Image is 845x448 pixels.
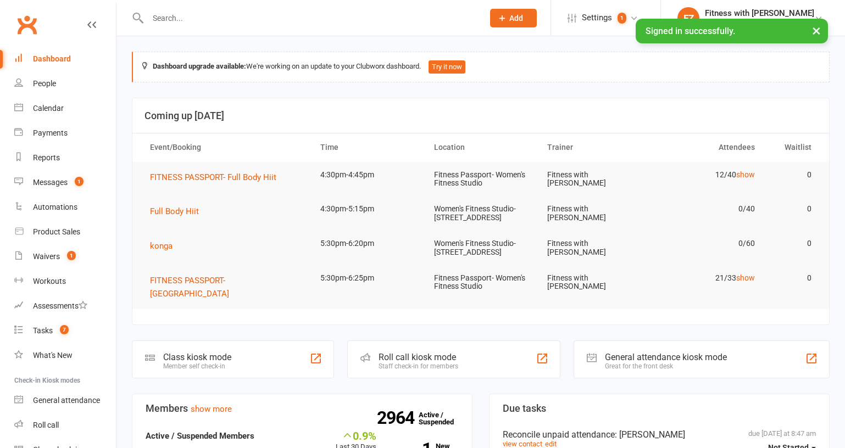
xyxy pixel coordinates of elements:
[503,403,816,414] h3: Due tasks
[144,10,476,26] input: Search...
[14,318,116,343] a: Tasks 7
[419,403,467,434] a: 2964Active / Suspended
[310,196,424,222] td: 4:30pm-5:15pm
[33,54,71,63] div: Dashboard
[33,301,87,310] div: Assessments
[765,133,821,161] th: Waitlist
[336,429,376,441] div: 0.9%
[33,128,68,137] div: Payments
[424,231,538,265] td: Women's Fitness Studio- [STREET_ADDRESS]
[33,252,60,261] div: Waivers
[429,60,465,74] button: Try it now
[14,121,116,145] a: Payments
[33,153,60,162] div: Reports
[150,274,301,300] button: FITNESS PASSPORT- [GEOGRAPHIC_DATA]
[14,388,116,413] a: General attendance kiosk mode
[191,404,232,414] a: show more
[424,265,538,300] td: Fitness Passport- Women's Fitness Studio
[545,440,557,448] a: edit
[13,11,41,38] a: Clubworx
[765,196,821,222] td: 0
[60,325,69,334] span: 7
[14,413,116,438] a: Roll call
[605,352,727,362] div: General attendance kiosk mode
[490,9,537,27] button: Add
[33,277,66,285] div: Workouts
[651,265,765,291] td: 21/33
[651,162,765,188] td: 12/40
[651,196,765,222] td: 0/40
[615,429,685,440] span: : [PERSON_NAME]
[14,96,116,121] a: Calendar
[424,196,538,231] td: Women's Fitness Studio- [STREET_ADDRESS]
[537,133,651,161] th: Trainer
[14,244,116,269] a: Waivers 1
[582,5,612,30] span: Settings
[150,205,207,218] button: Full Body Hiit
[146,431,254,441] strong: Active / Suspended Members
[651,231,765,256] td: 0/60
[67,251,76,260] span: 1
[736,170,755,179] a: show
[618,13,626,24] span: 1
[33,104,64,113] div: Calendar
[150,241,173,251] span: konga
[379,362,458,370] div: Staff check-in for members
[150,206,199,216] span: Full Body Hiit
[153,62,246,70] strong: Dashboard upgrade available:
[377,410,419,426] strong: 2964
[75,177,84,186] span: 1
[807,19,826,42] button: ×
[140,133,310,161] th: Event/Booking
[33,227,80,236] div: Product Sales
[14,195,116,220] a: Automations
[605,362,727,370] div: Great for the front desk
[14,343,116,368] a: What's New
[379,352,458,362] div: Roll call kiosk mode
[33,396,100,405] div: General attendance
[765,162,821,188] td: 0
[424,133,538,161] th: Location
[33,326,53,335] div: Tasks
[503,429,816,440] div: Reconcile unpaid attendance
[537,231,651,265] td: Fitness with [PERSON_NAME]
[146,403,459,414] h3: Members
[310,231,424,256] td: 5:30pm-6:20pm
[33,421,59,429] div: Roll call
[150,239,180,253] button: konga
[646,26,735,36] span: Signed in successfully.
[537,162,651,197] td: Fitness with [PERSON_NAME]
[14,71,116,96] a: People
[310,162,424,188] td: 4:30pm-4:45pm
[677,7,699,29] div: FZ
[33,351,73,360] div: What's New
[310,133,424,161] th: Time
[163,362,231,370] div: Member self check-in
[765,265,821,291] td: 0
[163,352,231,362] div: Class kiosk mode
[537,196,651,231] td: Fitness with [PERSON_NAME]
[14,294,116,318] a: Assessments
[150,171,284,184] button: FITNESS PASSPORT- Full Body Hiit
[765,231,821,256] td: 0
[14,47,116,71] a: Dashboard
[310,265,424,291] td: 5:30pm-6:25pm
[537,265,651,300] td: Fitness with [PERSON_NAME]
[705,8,814,18] div: Fitness with [PERSON_NAME]
[705,18,814,28] div: Fitness with [PERSON_NAME]
[33,79,56,88] div: People
[503,440,542,448] a: view contact
[736,273,755,282] a: show
[132,52,830,82] div: We're working on an update to your Clubworx dashboard.
[14,170,116,195] a: Messages 1
[150,172,276,182] span: FITNESS PASSPORT- Full Body Hiit
[14,220,116,244] a: Product Sales
[424,162,538,197] td: Fitness Passport- Women's Fitness Studio
[33,178,68,187] div: Messages
[509,14,523,23] span: Add
[33,203,77,211] div: Automations
[651,133,765,161] th: Attendees
[150,276,229,299] span: FITNESS PASSPORT- [GEOGRAPHIC_DATA]
[144,110,817,121] h3: Coming up [DATE]
[14,269,116,294] a: Workouts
